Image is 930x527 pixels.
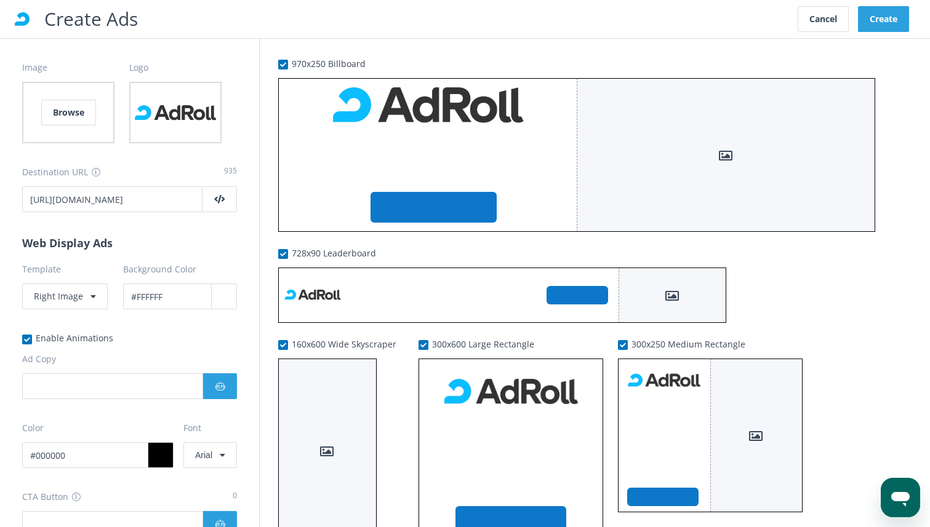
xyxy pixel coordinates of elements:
label: CTA Button [22,490,237,511]
label: Ad Copy [22,352,237,373]
div: Remove [129,82,222,143]
label: 970x250 Billboard [297,57,366,71]
div: No image [577,78,875,232]
span: Arial [195,450,212,460]
label: Template [22,263,116,283]
div: No image [619,267,726,323]
span: Right Image [34,290,83,302]
img: logo [323,81,533,128]
div: RollWorks [15,12,30,26]
iframe: Button to launch messaging window, conversation in progress [881,478,920,517]
label: 300x600 Large Rectangle [437,338,534,351]
button: Create [858,6,909,32]
label: Logo [129,61,222,82]
img: logo [437,374,585,407]
h1: Create Ads [44,4,795,33]
label: 160x600 Wide Skyscraper [297,338,396,351]
div: Right Image [22,283,108,309]
label: Image [22,61,114,82]
img: logo [282,288,343,301]
input: web_ad_message [22,373,203,399]
div: Browse [41,100,96,125]
div: Add Image [23,83,113,142]
label: 300x250 Medium Rectangle [636,338,745,351]
div: Add Image [22,82,114,143]
label: Enable Animations [41,331,113,345]
label: Background Color [123,263,196,283]
span: 935 [224,165,237,177]
div: 0 [233,490,237,502]
label: Color [22,421,44,442]
div: Destination URL [22,165,237,179]
label: Font [183,421,201,442]
div: No image [710,359,803,512]
img: logo [624,371,704,389]
h3: Web Display Ads [22,234,237,252]
label: 728x90 Leaderboard [297,247,376,260]
button: Cancel [798,6,849,32]
div: Arial [183,442,237,468]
